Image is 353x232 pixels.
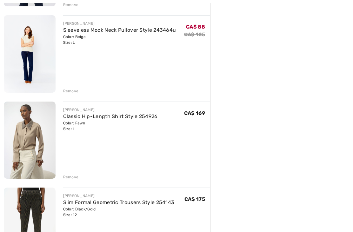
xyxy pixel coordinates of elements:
div: Color: Black/Gold Size: 12 [63,207,175,218]
a: Slim Formal Geometric Trousers Style 254143 [63,200,175,206]
img: Classic Hip-Length Shirt Style 254926 [4,102,56,179]
div: Color: Fawn Size: L [63,121,158,132]
s: CA$ 125 [184,32,205,38]
img: Sleeveless Mock Neck Pullover Style 243464u [4,16,56,93]
div: [PERSON_NAME] [63,193,175,199]
div: Color: Beige Size: L [63,34,176,46]
div: [PERSON_NAME] [63,21,176,27]
span: CA$ 88 [186,24,205,30]
span: CA$ 169 [184,110,205,116]
a: Sleeveless Mock Neck Pullover Style 243464u [63,27,176,33]
div: [PERSON_NAME] [63,107,158,113]
div: Remove [63,2,79,8]
div: Remove [63,175,79,180]
div: Remove [63,89,79,94]
span: CA$ 175 [184,196,205,202]
a: Classic Hip-Length Shirt Style 254926 [63,114,158,120]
